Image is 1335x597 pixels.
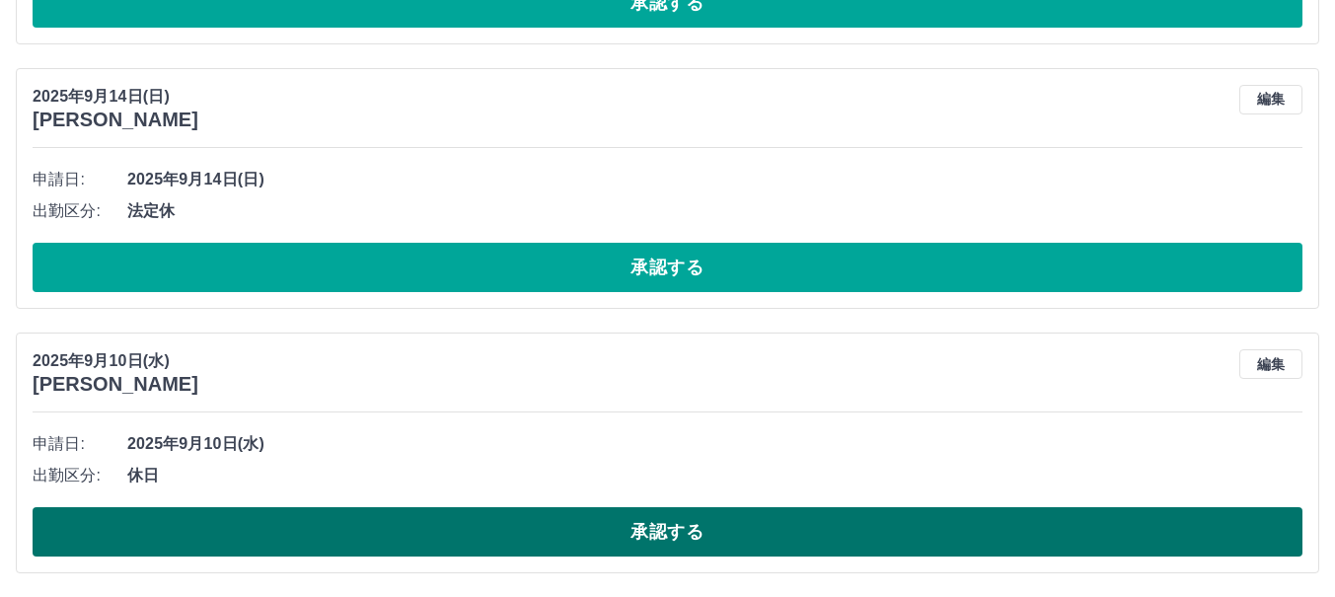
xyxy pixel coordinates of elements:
[127,199,1302,223] span: 法定休
[33,349,198,373] p: 2025年9月10日(水)
[33,432,127,456] span: 申請日:
[127,432,1302,456] span: 2025年9月10日(水)
[127,464,1302,487] span: 休日
[33,109,198,131] h3: [PERSON_NAME]
[33,507,1302,557] button: 承認する
[33,85,198,109] p: 2025年9月14日(日)
[127,168,1302,191] span: 2025年9月14日(日)
[33,168,127,191] span: 申請日:
[33,373,198,396] h3: [PERSON_NAME]
[33,464,127,487] span: 出勤区分:
[1239,85,1302,114] button: 編集
[33,243,1302,292] button: 承認する
[1239,349,1302,379] button: 編集
[33,199,127,223] span: 出勤区分:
